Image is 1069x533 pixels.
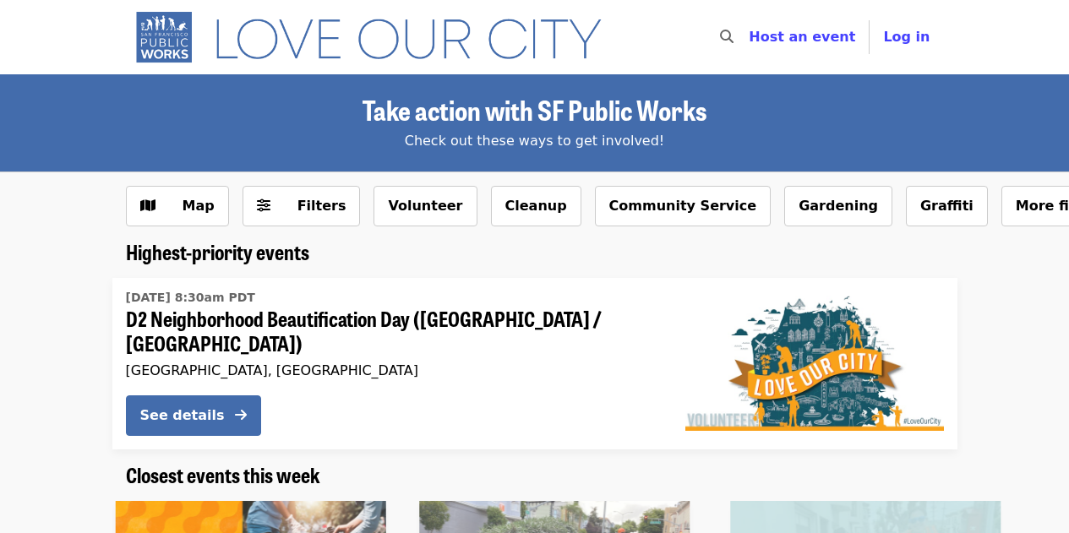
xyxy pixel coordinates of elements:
span: Log in [883,29,930,45]
a: Closest events this week [126,463,320,487]
a: Host an event [749,29,855,45]
button: See details [126,395,261,436]
button: Show map view [126,186,229,226]
button: Graffiti [906,186,988,226]
span: Closest events this week [126,460,320,489]
a: See details for "D2 Neighborhood Beautification Day (Russian Hill / Fillmore)" [112,278,957,449]
button: Cleanup [491,186,581,226]
time: [DATE] 8:30am PDT [126,289,255,307]
div: Closest events this week [112,463,957,487]
i: arrow-right icon [235,407,247,423]
div: See details [140,405,225,426]
button: Filters (0 selected) [243,186,361,226]
span: Highest-priority events [126,237,309,266]
button: Volunteer [374,186,477,226]
img: D2 Neighborhood Beautification Day (Russian Hill / Fillmore) organized by SF Public Works [685,296,944,431]
span: Take action with SF Public Works [363,90,706,129]
i: map icon [140,198,155,214]
span: Map [183,198,215,214]
i: search icon [720,29,734,45]
span: Filters [297,198,346,214]
img: SF Public Works - Home [126,10,627,64]
button: Log in [870,20,943,54]
button: Gardening [784,186,892,226]
div: Check out these ways to get involved! [126,131,944,151]
button: Community Service [595,186,772,226]
i: sliders-h icon [257,198,270,214]
input: Search [744,17,757,57]
span: D2 Neighborhood Beautification Day ([GEOGRAPHIC_DATA] / [GEOGRAPHIC_DATA]) [126,307,658,356]
div: [GEOGRAPHIC_DATA], [GEOGRAPHIC_DATA] [126,362,658,378]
